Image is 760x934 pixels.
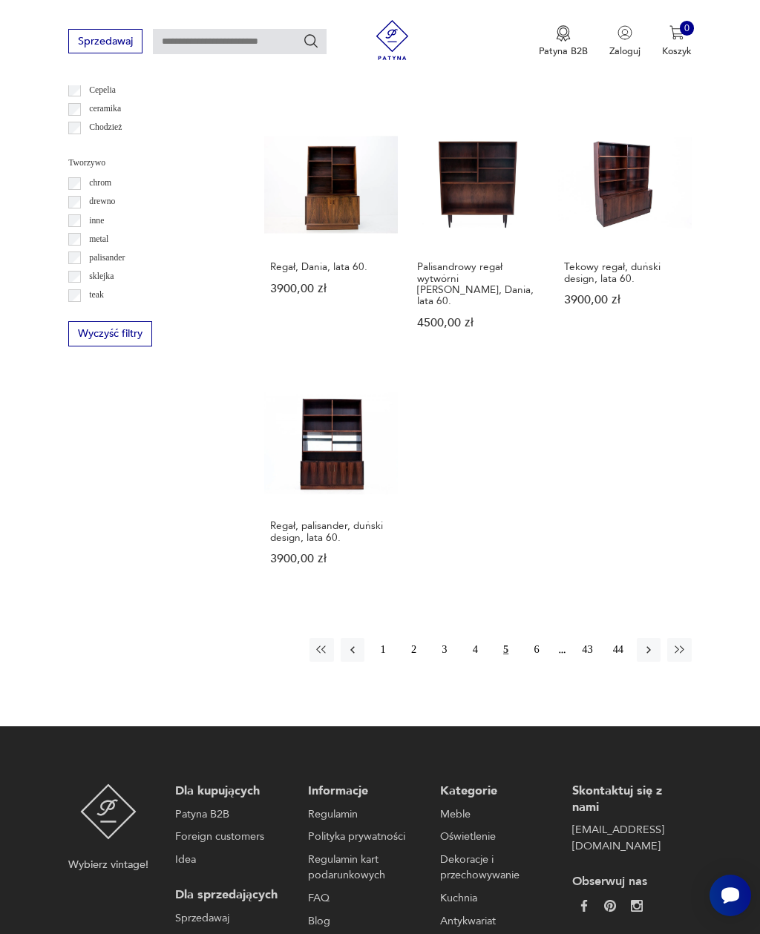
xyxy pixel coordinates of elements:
button: 6 [525,638,548,662]
a: Regulamin [308,806,420,823]
p: 3900,00 zł [270,283,392,295]
p: Cepelia [89,83,116,98]
p: teak [89,288,103,303]
img: Ikona koszyka [669,25,684,40]
a: Regał, Dania, lata 60.Regał, Dania, lata 60.3900,00 zł [264,117,398,355]
a: Dekoracje i przechowywanie [440,852,552,884]
button: Szukaj [303,33,319,49]
button: 3 [433,638,456,662]
p: inne [89,214,104,228]
a: Sprzedawaj [175,910,287,927]
p: metal [89,232,108,247]
button: 4 [463,638,487,662]
p: Koszyk [662,45,692,58]
a: Ikona medaluPatyna B2B [539,25,588,58]
p: drewno [89,194,115,209]
p: 4500,00 zł [417,318,539,329]
a: Regulamin kart podarunkowych [308,852,420,884]
a: Regał, palisander, duński design, lata 60.Regał, palisander, duński design, lata 60.3900,00 zł [264,376,398,591]
p: Obserwuj nas [572,874,684,890]
button: Sprzedawaj [68,29,142,53]
h3: Regał, Dania, lata 60. [270,261,392,272]
p: Dla sprzedających [175,887,287,904]
button: Zaloguj [609,25,641,58]
button: 0Koszyk [662,25,692,58]
a: Tekowy regał, duński design, lata 60.Tekowy regał, duński design, lata 60.3900,00 zł [558,117,692,355]
img: c2fd9cf7f39615d9d6839a72ae8e59e5.webp [631,900,643,912]
button: 2 [402,638,425,662]
h3: Palisandrowy regał wytwórni [PERSON_NAME], Dania, lata 60. [417,261,539,306]
h3: Tekowy regał, duński design, lata 60. [564,261,686,284]
img: da9060093f698e4c3cedc1453eec5031.webp [578,900,590,912]
a: [EMAIL_ADDRESS][DOMAIN_NAME] [572,822,684,854]
a: Idea [175,852,287,868]
div: 0 [680,21,695,36]
h3: Regał, palisander, duński design, lata 60. [270,520,392,543]
p: Skontaktuj się z nami [572,783,684,815]
a: FAQ [308,890,420,907]
img: Ikonka użytkownika [617,25,632,40]
p: Patyna B2B [539,45,588,58]
img: Ikona medalu [556,25,571,42]
img: Patyna - sklep z meblami i dekoracjami vintage [367,20,417,60]
p: tworzywo sztuczne [89,306,156,321]
img: Patyna - sklep z meblami i dekoracjami vintage [80,783,137,841]
button: 5 [494,638,518,662]
a: Palisandrowy regał wytwórni Omann Jun, Dania, lata 60.Palisandrowy regał wytwórni [PERSON_NAME], ... [411,117,545,355]
a: Polityka prywatności [308,829,420,845]
p: Ćmielów [89,139,121,154]
p: 3900,00 zł [270,553,392,565]
p: 3900,00 zł [564,295,686,306]
a: Foreign customers [175,829,287,845]
button: 44 [606,638,630,662]
p: Tworzywo [68,156,232,171]
img: 37d27d81a828e637adc9f9cb2e3d3a8a.webp [604,900,616,912]
a: Sprzedawaj [68,38,142,47]
p: Wybierz vintage! [68,857,148,873]
a: Oświetlenie [440,829,552,845]
a: Antykwariat [440,913,552,930]
p: ceramika [89,102,121,116]
a: Blog [308,913,420,930]
p: chrom [89,176,111,191]
p: Kategorie [440,783,552,800]
p: Informacje [308,783,420,800]
button: 1 [371,638,395,662]
button: Patyna B2B [539,25,588,58]
p: Dla kupujących [175,783,287,800]
a: Meble [440,806,552,823]
p: Chodzież [89,120,122,135]
p: palisander [89,251,125,266]
iframe: Smartsupp widget button [710,875,751,916]
button: 43 [575,638,599,662]
a: Patyna B2B [175,806,287,823]
a: Kuchnia [440,890,552,907]
p: Zaloguj [609,45,641,58]
button: Wyczyść filtry [68,321,151,346]
p: sklejka [89,269,114,284]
